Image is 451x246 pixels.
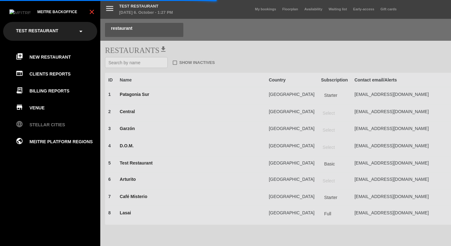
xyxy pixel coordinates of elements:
[16,104,97,112] a: storeVENUE
[16,87,97,95] a: receipt_longBILLING REPORTS
[16,25,58,38] span: Test Restaurant
[16,120,23,128] i: language
[16,137,23,145] i: public
[16,70,97,78] a: webCLIENTS REPORTS
[16,86,23,94] i: receipt_long
[88,8,96,16] i: close
[16,53,97,61] a: New Restaurant
[37,10,77,14] span: Meitre backoffice
[16,103,23,111] i: store
[16,70,23,77] i: web
[16,138,97,145] a: publicMeitre Platform Regions
[111,25,132,32] span: restaurant
[9,9,31,14] img: MEITRE
[16,53,23,60] i: library_add
[16,121,97,128] a: Stellar cities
